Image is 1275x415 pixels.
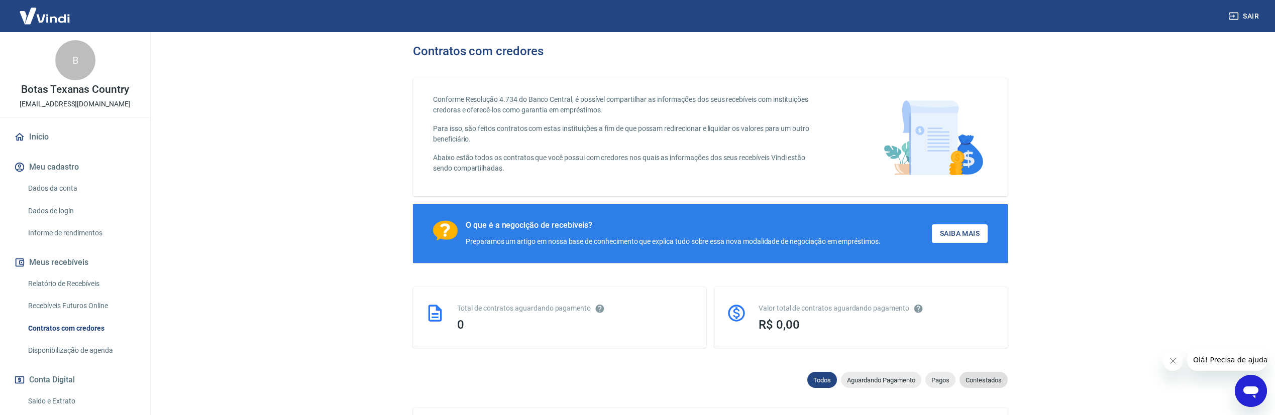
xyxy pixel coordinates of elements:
a: Dados da conta [24,178,138,199]
span: Pagos [925,376,955,384]
p: Botas Texanas Country [21,84,129,95]
div: Preparamos um artigo em nossa base de conhecimento que explica tudo sobre essa nova modalidade de... [466,236,881,247]
img: Vindi [12,1,77,31]
img: Ícone com um ponto de interrogação. [433,220,458,241]
iframe: Mensagem da empresa [1187,349,1267,371]
button: Sair [1227,7,1263,26]
button: Meus recebíveis [12,251,138,273]
iframe: Fechar mensagem [1163,351,1183,371]
svg: O valor comprometido não se refere a pagamentos pendentes na Vindi e sim como garantia a outras i... [913,304,923,314]
div: Todos [807,372,837,388]
span: Todos [807,376,837,384]
div: O que é a negocição de recebíveis? [466,220,881,230]
span: Aguardando Pagamento [841,376,921,384]
div: 0 [457,318,694,332]
div: Total de contratos aguardando pagamento [457,303,694,314]
p: [EMAIL_ADDRESS][DOMAIN_NAME] [20,99,131,109]
p: Conforme Resolução 4.734 do Banco Central, é possível compartilhar as informações dos seus recebí... [433,94,821,115]
a: Saiba Mais [932,224,988,243]
iframe: Botão para abrir a janela de mensagens [1235,375,1267,407]
a: Início [12,126,138,148]
div: Pagos [925,372,955,388]
button: Conta Digital [12,369,138,391]
a: Informe de rendimentos [24,223,138,243]
button: Meu cadastro [12,156,138,178]
div: Contestados [960,372,1008,388]
a: Dados de login [24,201,138,221]
div: Aguardando Pagamento [841,372,921,388]
h3: Contratos com credores [413,44,544,58]
a: Relatório de Recebíveis [24,273,138,294]
svg: Esses contratos não se referem à Vindi, mas sim a outras instituições. [595,304,605,314]
a: Disponibilização de agenda [24,340,138,361]
a: Recebíveis Futuros Online [24,296,138,316]
span: Olá! Precisa de ajuda? [6,7,84,15]
span: Contestados [960,376,1008,384]
p: Abaixo estão todos os contratos que você possui com credores nos quais as informações dos seus re... [433,153,821,174]
a: Contratos com credores [24,318,138,339]
div: B [55,40,95,80]
img: main-image.9f1869c469d712ad33ce.png [879,94,988,180]
p: Para isso, são feitos contratos com estas instituições a fim de que possam redirecionar e liquida... [433,123,821,145]
a: Saldo e Extrato [24,391,138,411]
span: R$ 0,00 [759,318,800,332]
div: Valor total de contratos aguardando pagamento [759,303,996,314]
